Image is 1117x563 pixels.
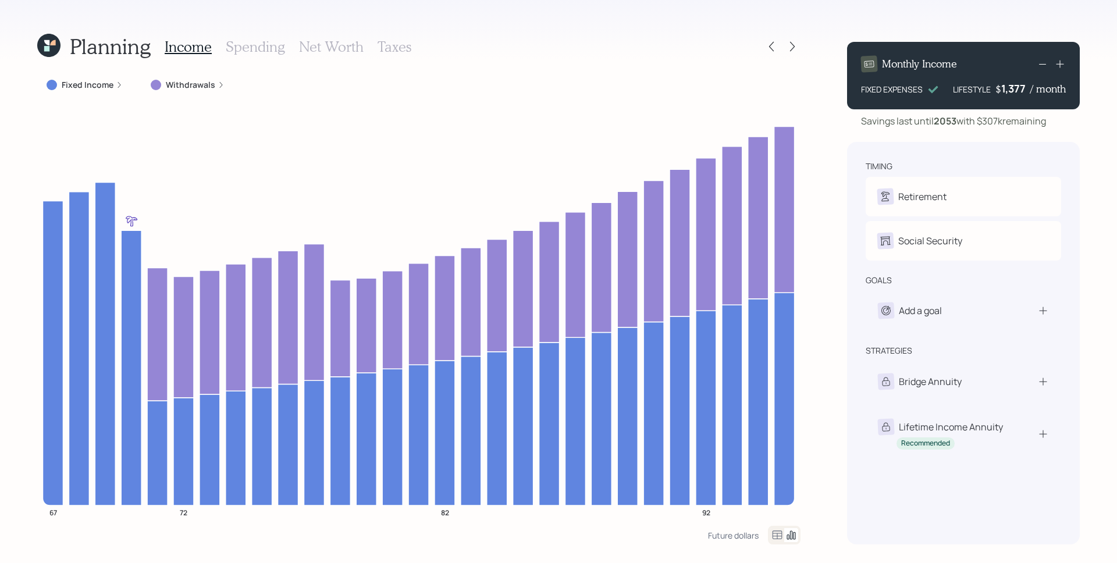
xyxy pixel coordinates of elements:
div: Future dollars [708,530,759,541]
div: Add a goal [899,304,942,318]
div: Social Security [898,234,962,248]
h3: Taxes [378,38,411,55]
label: Withdrawals [166,79,215,91]
div: timing [866,161,892,172]
div: LIFESTYLE [953,83,991,95]
tspan: 67 [49,507,57,517]
h3: Net Worth [299,38,364,55]
div: Lifetime Income Annuity [899,420,1003,434]
h1: Planning [70,34,151,59]
div: goals [866,275,892,286]
div: Bridge Annuity [899,375,962,389]
div: FIXED EXPENSES [861,83,923,95]
h4: $ [995,83,1001,95]
div: Savings last until with $307k remaining [861,114,1046,128]
div: Retirement [898,190,947,204]
h4: Monthly Income [882,58,957,70]
div: Recommended [901,439,950,448]
label: Fixed Income [62,79,113,91]
tspan: 92 [702,507,710,517]
b: 2053 [934,115,956,127]
h4: / month [1030,83,1066,95]
h3: Spending [226,38,285,55]
h3: Income [165,38,212,55]
div: strategies [866,345,912,357]
div: 1,377 [1001,81,1030,95]
tspan: 72 [180,507,187,517]
tspan: 82 [441,507,449,517]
